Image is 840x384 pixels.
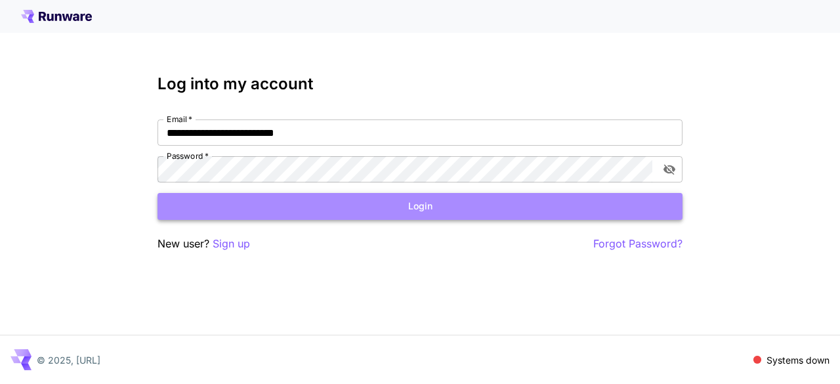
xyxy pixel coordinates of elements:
[213,236,250,252] button: Sign up
[593,236,682,252] button: Forgot Password?
[167,150,209,161] label: Password
[37,353,100,367] p: © 2025, [URL]
[658,158,681,181] button: toggle password visibility
[157,75,682,93] h3: Log into my account
[167,114,192,125] label: Email
[157,236,250,252] p: New user?
[157,193,682,220] button: Login
[766,353,829,367] p: Systems down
